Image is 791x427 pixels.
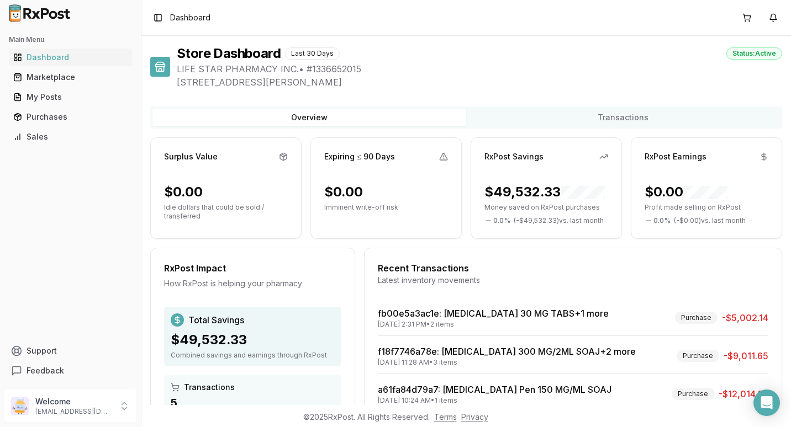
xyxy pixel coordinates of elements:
[164,203,288,221] p: Idle dollars that could be sold / transferred
[9,67,132,87] a: Marketplace
[378,396,611,405] div: [DATE] 10:24 AM • 1 items
[177,45,281,62] h1: Store Dashboard
[4,108,136,126] button: Purchases
[324,203,448,212] p: Imminent write-off risk
[164,183,203,201] div: $0.00
[9,127,132,147] a: Sales
[722,311,768,324] span: -$5,002.14
[152,109,466,126] button: Overview
[719,387,768,401] span: -$12,014.65
[726,47,782,60] div: Status: Active
[9,87,132,107] a: My Posts
[378,358,636,367] div: [DATE] 11:28 AM • 3 items
[171,395,335,410] div: 5
[164,278,341,289] div: How RxPost is helping your pharmacy
[13,111,128,122] div: Purchases
[461,412,488,421] a: Privacy
[378,308,609,319] a: fb00e5a3ac1e: [MEDICAL_DATA] 30 MG TABS+1 more
[378,261,768,275] div: Recent Transactions
[9,47,132,67] a: Dashboard
[285,47,340,60] div: Last 30 Days
[188,313,244,327] span: Total Savings
[164,151,218,162] div: Surplus Value
[170,12,210,23] nav: breadcrumb
[378,384,611,395] a: a61fa84d79a7: [MEDICAL_DATA] Pen 150 MG/ML SOAJ
[184,382,235,393] span: Transactions
[4,361,136,381] button: Feedback
[675,312,718,324] div: Purchase
[672,388,714,400] div: Purchase
[645,183,727,201] div: $0.00
[13,92,128,103] div: My Posts
[177,76,782,89] span: [STREET_ADDRESS][PERSON_NAME]
[645,151,706,162] div: RxPost Earnings
[4,4,75,22] img: RxPost Logo
[378,346,636,357] a: f18f7746a78e: [MEDICAL_DATA] 300 MG/2ML SOAJ+2 more
[674,216,746,225] span: ( - $0.00 ) vs. last month
[324,151,395,162] div: Expiring ≤ 90 Days
[13,131,128,142] div: Sales
[164,261,341,275] div: RxPost Impact
[4,88,136,106] button: My Posts
[170,12,210,23] span: Dashboard
[753,389,780,416] div: Open Intercom Messenger
[9,107,132,127] a: Purchases
[13,72,128,83] div: Marketplace
[378,320,609,329] div: [DATE] 2:31 PM • 2 items
[4,341,136,361] button: Support
[378,275,768,286] div: Latest inventory movements
[177,62,782,76] span: LIFE STAR PHARMACY INC. • # 1336652015
[171,331,335,349] div: $49,532.33
[9,35,132,44] h2: Main Menu
[13,52,128,63] div: Dashboard
[645,203,768,212] p: Profit made selling on RxPost
[171,351,335,360] div: Combined savings and earnings through RxPost
[4,128,136,146] button: Sales
[484,151,544,162] div: RxPost Savings
[27,365,64,376] span: Feedback
[434,412,457,421] a: Terms
[11,397,29,415] img: User avatar
[653,216,671,225] span: 0.0 %
[4,49,136,66] button: Dashboard
[35,396,112,407] p: Welcome
[484,203,608,212] p: Money saved on RxPost purchases
[493,216,510,225] span: 0.0 %
[484,183,605,201] div: $49,532.33
[35,407,112,416] p: [EMAIL_ADDRESS][DOMAIN_NAME]
[324,183,363,201] div: $0.00
[677,350,719,362] div: Purchase
[724,349,768,362] span: -$9,011.65
[4,68,136,86] button: Marketplace
[466,109,780,126] button: Transactions
[514,216,604,225] span: ( - $49,532.33 ) vs. last month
